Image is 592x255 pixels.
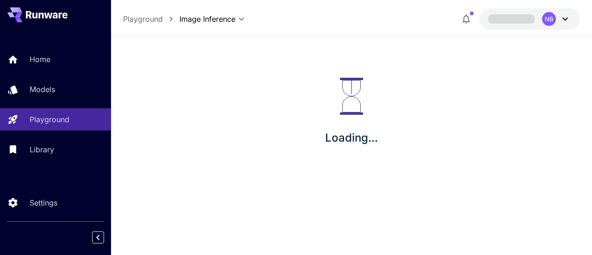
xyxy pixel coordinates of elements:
[99,229,111,246] div: Collapse sidebar
[123,13,179,25] nav: breadcrumb
[30,114,69,125] p: Playground
[30,144,54,155] p: Library
[179,13,235,25] span: Image Inference
[30,84,55,95] p: Models
[30,197,57,208] p: Settings
[30,54,50,65] p: Home
[325,130,378,146] p: Loading...
[479,8,580,30] button: NB
[123,13,163,25] a: Playground
[92,231,104,243] button: Collapse sidebar
[542,12,556,26] div: NB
